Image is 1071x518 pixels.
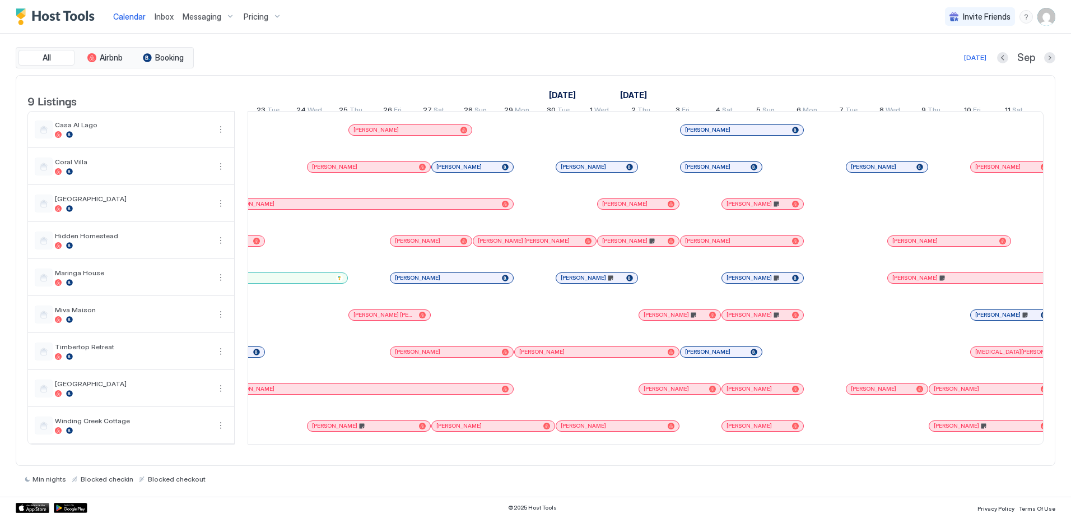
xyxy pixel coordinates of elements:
[77,50,133,66] button: Airbnb
[644,385,689,392] span: [PERSON_NAME]
[508,504,557,511] span: © 2025 Host Tools
[1019,10,1033,24] div: menu
[214,197,227,210] button: More options
[257,105,266,117] span: 23
[55,195,209,203] span: [GEOGRAPHIC_DATA]
[628,103,653,119] a: October 2, 2025
[753,103,777,119] a: October 5, 2025
[32,475,66,483] span: Min nights
[1042,103,1069,119] a: October 12, 2025
[55,343,209,351] span: Timbertop Retreat
[436,163,482,170] span: [PERSON_NAME]
[1002,103,1026,119] a: October 11, 2025
[423,105,432,117] span: 27
[997,52,1008,63] button: Previous month
[214,419,227,432] button: More options
[961,103,984,119] a: October 10, 2025
[55,121,209,129] span: Casa Al Lago
[55,306,209,314] span: Miva Maison
[474,105,487,117] span: Sun
[214,345,227,358] button: More options
[928,105,940,117] span: Thu
[557,105,570,117] span: Tue
[964,105,971,117] span: 10
[851,385,896,392] span: [PERSON_NAME]
[722,105,733,117] span: Sat
[715,105,720,117] span: 4
[1019,502,1055,514] a: Terms Of Use
[685,237,730,244] span: [PERSON_NAME]
[594,105,609,117] span: Wed
[380,103,404,119] a: September 26, 2025
[16,8,100,25] a: Host Tools Logo
[55,232,209,240] span: Hidden Homestead
[214,308,227,321] div: menu
[631,105,636,117] span: 2
[100,53,123,63] span: Airbnb
[18,50,74,66] button: All
[685,348,730,355] span: [PERSON_NAME]
[339,105,348,117] span: 25
[350,105,362,117] span: Thu
[762,105,775,117] span: Sun
[16,503,49,513] a: App Store
[879,105,884,117] span: 8
[434,105,444,117] span: Sat
[229,385,274,392] span: [PERSON_NAME]
[561,422,606,429] span: [PERSON_NAME]
[155,12,174,21] span: Inbox
[519,348,565,355] span: [PERSON_NAME]
[1012,105,1023,117] span: Sat
[602,237,648,244] span: [PERSON_NAME]
[54,503,87,513] a: Google Play Store
[214,123,227,136] div: menu
[892,274,938,281] span: [PERSON_NAME]
[977,505,1014,512] span: Privacy Policy
[183,12,221,22] span: Messaging
[155,11,174,22] a: Inbox
[682,105,690,117] span: Fri
[794,103,820,119] a: October 6, 2025
[214,123,227,136] button: More options
[312,422,357,429] span: [PERSON_NAME]
[587,103,612,119] a: October 1, 2025
[685,163,730,170] span: [PERSON_NAME]
[546,87,579,103] a: September 8, 2025
[394,105,402,117] span: Fri
[727,422,772,429] span: [PERSON_NAME]
[148,475,206,483] span: Blocked checkout
[113,11,146,22] a: Calendar
[727,311,772,318] span: [PERSON_NAME]
[214,345,227,358] div: menu
[637,105,650,117] span: Thu
[547,105,556,117] span: 30
[308,105,322,117] span: Wed
[43,53,51,63] span: All
[836,103,860,119] a: October 7, 2025
[1017,52,1035,64] span: Sep
[839,105,844,117] span: 7
[296,105,306,117] span: 24
[544,103,572,119] a: September 30, 2025
[395,274,440,281] span: [PERSON_NAME]
[214,234,227,247] div: menu
[214,308,227,321] button: More options
[803,105,817,117] span: Mon
[81,475,133,483] span: Blocked checkin
[797,105,801,117] span: 6
[55,417,209,425] span: Winding Creek Cottage
[977,502,1014,514] a: Privacy Policy
[395,348,440,355] span: [PERSON_NAME]
[214,271,227,284] div: menu
[214,197,227,210] div: menu
[214,419,227,432] div: menu
[676,105,680,117] span: 3
[1037,8,1055,26] div: User profile
[244,12,268,22] span: Pricing
[975,311,1021,318] span: [PERSON_NAME]
[845,105,858,117] span: Tue
[590,105,593,117] span: 1
[727,385,772,392] span: [PERSON_NAME]
[135,50,191,66] button: Booking
[1044,52,1055,63] button: Next month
